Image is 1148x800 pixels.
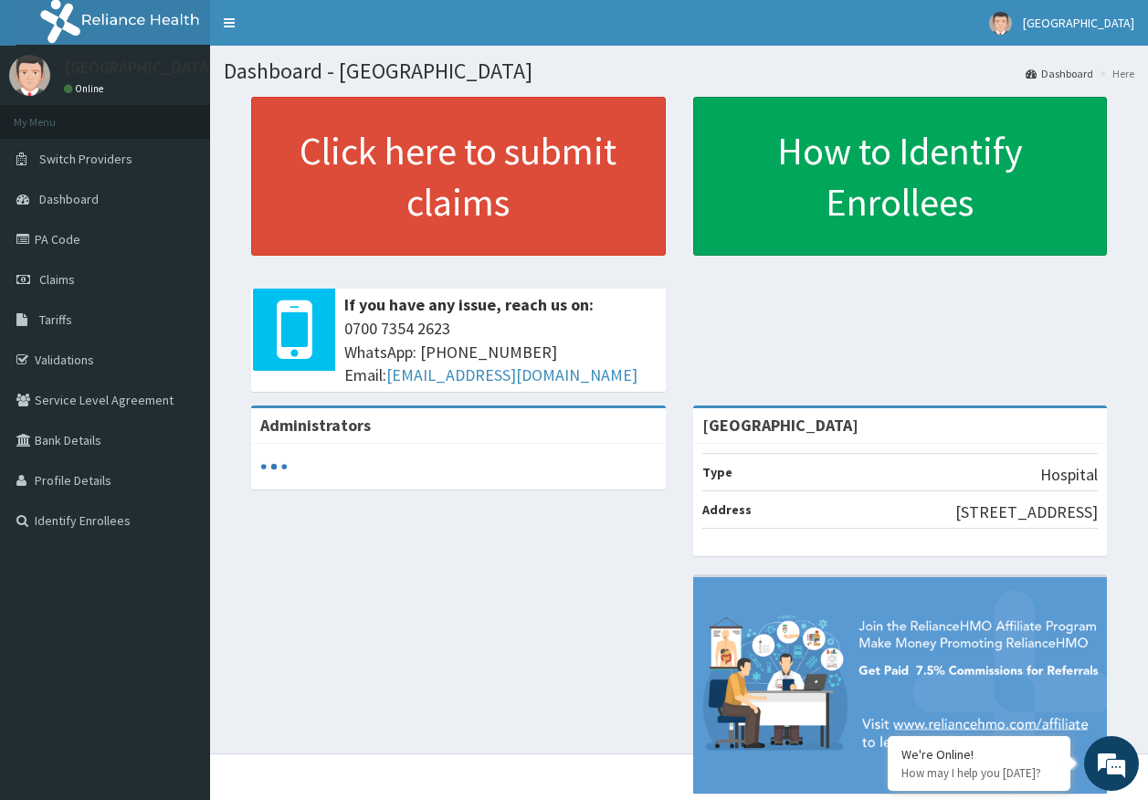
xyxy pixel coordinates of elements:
[702,415,858,436] strong: [GEOGRAPHIC_DATA]
[901,746,1057,763] div: We're Online!
[955,500,1098,524] p: [STREET_ADDRESS]
[39,151,132,167] span: Switch Providers
[344,317,657,387] span: 0700 7354 2623 WhatsApp: [PHONE_NUMBER] Email:
[1095,66,1134,81] li: Here
[251,97,666,256] a: Click here to submit claims
[64,82,108,95] a: Online
[39,271,75,288] span: Claims
[64,59,215,76] p: [GEOGRAPHIC_DATA]
[693,577,1108,794] img: provider-team-banner.png
[989,12,1012,35] img: User Image
[260,415,371,436] b: Administrators
[260,453,288,480] svg: audio-loading
[386,364,637,385] a: [EMAIL_ADDRESS][DOMAIN_NAME]
[702,464,732,480] b: Type
[39,191,99,207] span: Dashboard
[344,294,594,315] b: If you have any issue, reach us on:
[1026,66,1093,81] a: Dashboard
[224,59,1134,83] h1: Dashboard - [GEOGRAPHIC_DATA]
[702,501,752,518] b: Address
[693,97,1108,256] a: How to Identify Enrollees
[39,311,72,328] span: Tariffs
[1040,463,1098,487] p: Hospital
[1023,15,1134,31] span: [GEOGRAPHIC_DATA]
[9,55,50,96] img: User Image
[901,765,1057,781] p: How may I help you today?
